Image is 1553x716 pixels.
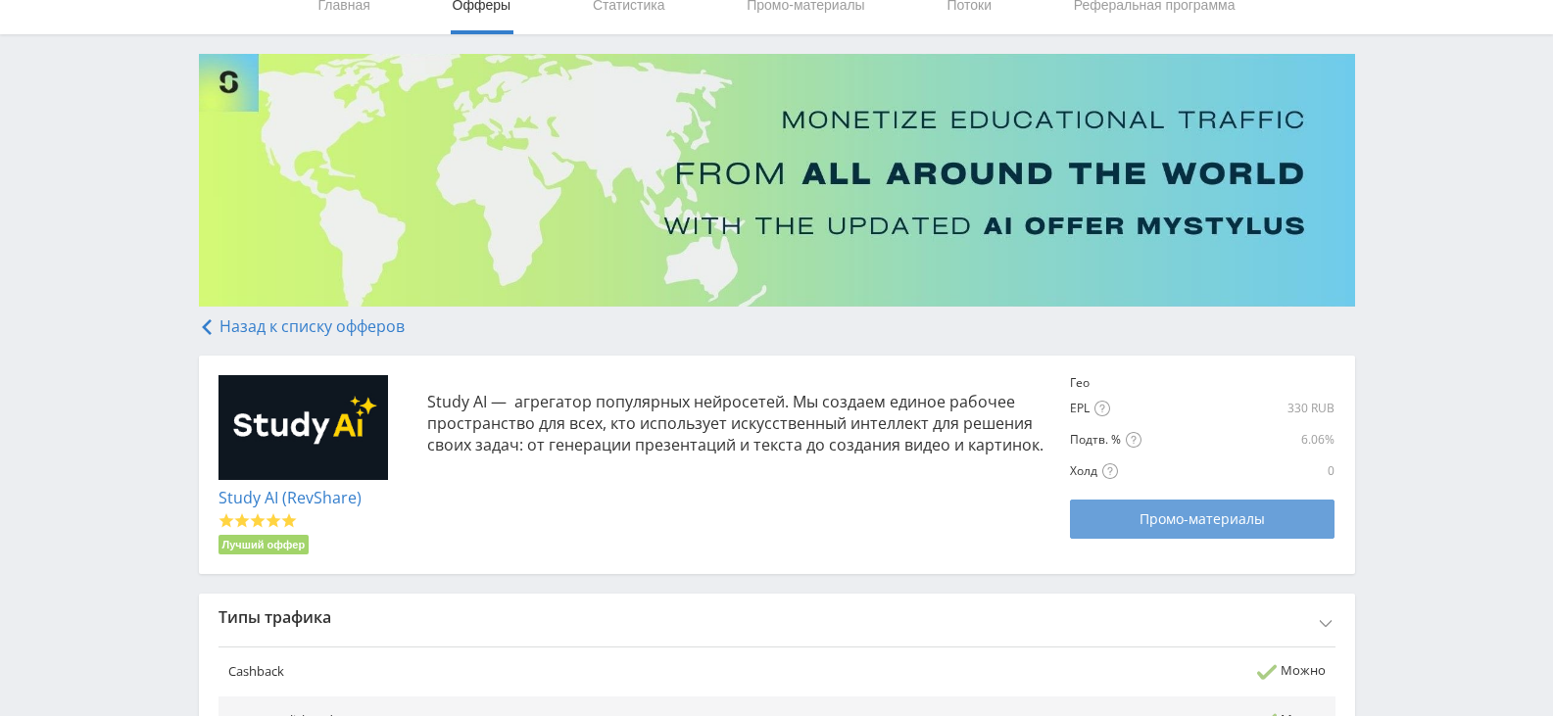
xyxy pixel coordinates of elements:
[1249,432,1335,448] div: 6.06%
[979,646,1335,696] td: Можно
[199,54,1355,307] img: Banner
[1070,375,1133,391] div: Гео
[218,487,362,508] a: Study AI (RevShare)
[218,375,389,481] img: 26da8b37dabeab13929e644082f29e99.jpg
[1140,511,1265,527] span: Промо-материалы
[199,594,1355,641] div: Типы трафика
[1070,463,1245,480] div: Холд
[1249,463,1335,479] div: 0
[1137,401,1335,416] div: 330 RUB
[218,646,979,696] td: Cashback
[218,535,310,554] li: Лучший оффер
[427,391,1051,455] p: Study AI — агрегатор популярных нейросетей. Мы создаем единое рабочее пространство для всех, кто ...
[199,315,405,337] a: Назад к списку офферов
[1070,432,1245,449] div: Подтв. %
[1070,401,1133,417] div: EPL
[1070,500,1335,539] a: Промо-материалы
